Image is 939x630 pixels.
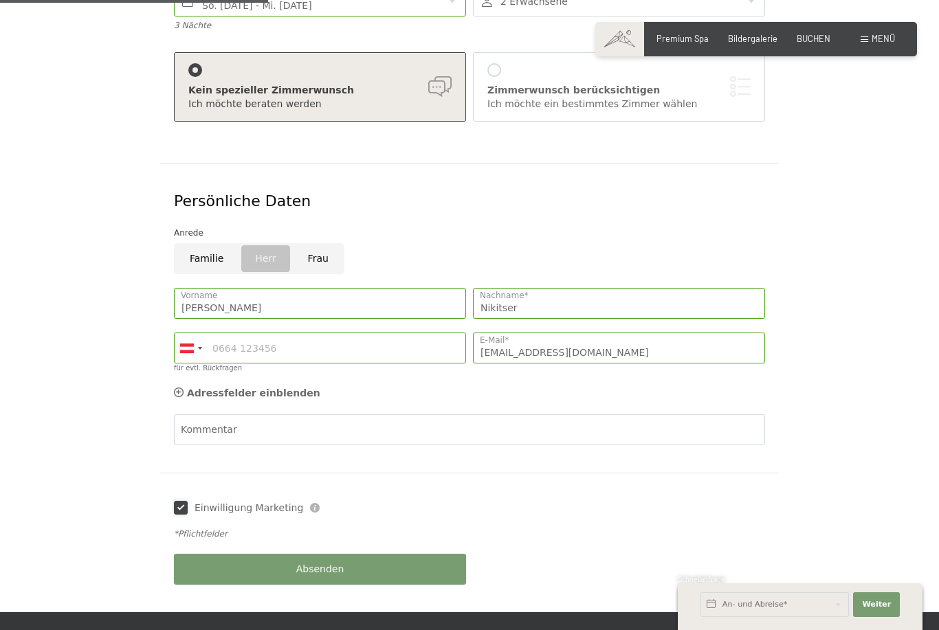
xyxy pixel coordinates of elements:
div: Anrede [174,226,765,240]
button: Weiter [853,592,900,617]
div: 3 Nächte [174,20,466,32]
label: für evtl. Rückfragen [174,364,242,372]
div: Zimmerwunsch berücksichtigen [487,84,751,98]
div: Ich möchte ein bestimmtes Zimmer wählen [487,98,751,111]
a: BUCHEN [797,33,830,44]
div: Ich möchte beraten werden [188,98,452,111]
span: Adressfelder einblenden [187,387,320,398]
span: Schnellanfrage [678,575,725,583]
span: Einwilligung Marketing [195,502,303,515]
div: *Pflichtfelder [174,528,765,540]
div: Kein spezieller Zimmerwunsch [188,84,452,98]
div: Persönliche Daten [174,191,765,212]
a: Premium Spa [656,33,709,44]
span: Menü [872,33,895,44]
span: Absenden [296,563,344,576]
a: Bildergalerie [728,33,777,44]
span: Weiter [862,599,891,610]
div: Austria (Österreich): +43 [175,333,206,363]
input: 0664 123456 [174,333,466,363]
button: Absenden [174,554,466,585]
